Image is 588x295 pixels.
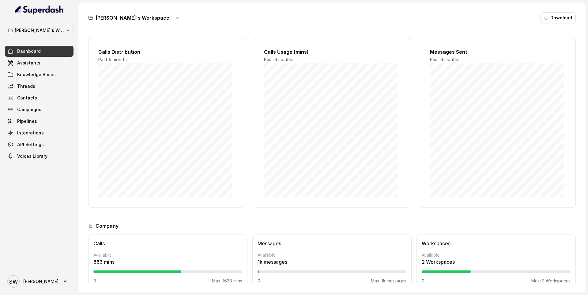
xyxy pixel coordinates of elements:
p: Available [258,252,406,258]
span: Threads [17,83,35,89]
a: Campaigns [5,104,73,115]
button: [PERSON_NAME]'s Workspace [5,25,73,36]
h3: [PERSON_NAME]'s Workspace [96,14,169,21]
span: Campaigns [17,107,41,113]
a: Threads [5,81,73,92]
span: Dashboard [17,48,41,54]
p: Available [93,252,242,258]
a: Contacts [5,92,73,103]
span: [PERSON_NAME] [23,278,58,285]
button: Download [541,12,576,23]
text: SW [9,278,18,285]
h3: Calls [93,240,242,247]
p: 0 [93,278,96,284]
span: API Settings [17,142,44,148]
p: Max: 1630 mins [212,278,242,284]
p: 2 Workspaces [422,258,571,266]
span: Past 6 months [264,57,293,62]
p: Max: 1k messages [371,278,406,284]
a: [PERSON_NAME] [5,273,73,290]
img: light.svg [15,5,64,15]
p: 663 mins [93,258,242,266]
p: Max: 3 Workspaces [531,278,571,284]
h2: Calls Distribution [98,48,234,56]
h2: Messages Sent [430,48,566,56]
p: Available [422,252,571,258]
h3: Workspaces [422,240,571,247]
span: Past 6 months [430,57,459,62]
p: 1k messages [258,258,406,266]
span: Pipelines [17,118,37,124]
span: Integrations [17,130,44,136]
span: Past 6 months [98,57,128,62]
span: Voices Library [17,153,47,159]
p: [PERSON_NAME]'s Workspace [15,27,64,34]
a: Integrations [5,127,73,138]
a: Knowledge Bases [5,69,73,80]
a: Voices Library [5,151,73,162]
h3: Company [96,222,119,230]
p: 0 [258,278,260,284]
a: Assistants [5,57,73,68]
span: Knowledge Bases [17,72,56,78]
a: Pipelines [5,116,73,127]
p: 0 [422,278,424,284]
a: Dashboard [5,46,73,57]
a: API Settings [5,139,73,150]
h2: Calls Usage (mins) [264,48,400,56]
span: Assistants [17,60,40,66]
span: Contacts [17,95,37,101]
h3: Messages [258,240,406,247]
